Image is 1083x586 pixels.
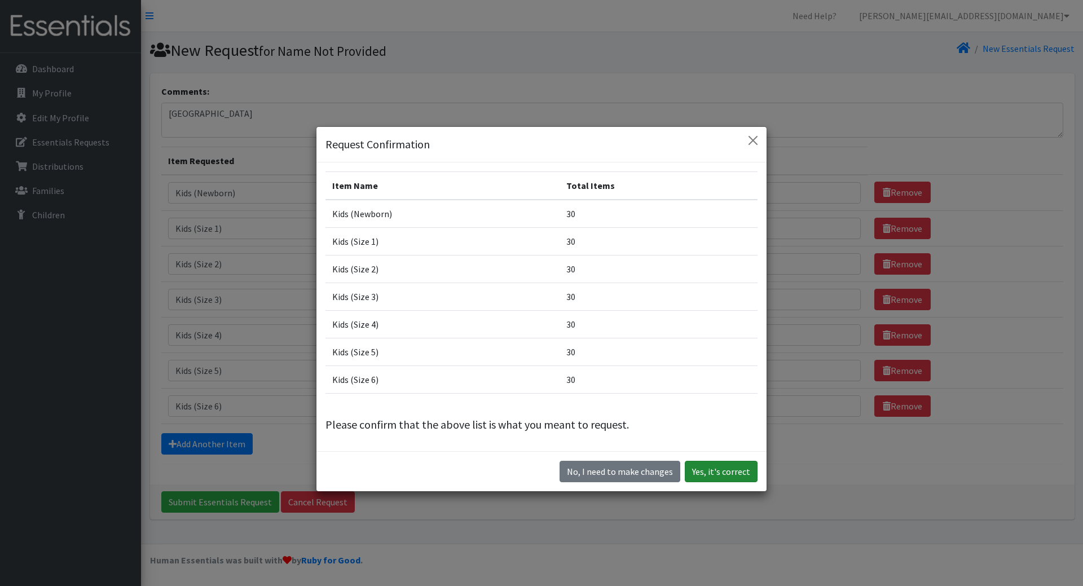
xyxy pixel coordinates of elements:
td: Kids (Size 3) [325,283,560,310]
td: Kids (Size 5) [325,338,560,365]
td: 30 [560,283,758,310]
td: Kids (Size 4) [325,310,560,338]
th: Item Name [325,171,560,200]
button: Yes, it's correct [685,461,758,482]
td: Kids (Size 6) [325,365,560,393]
td: 30 [560,365,758,393]
td: 30 [560,227,758,255]
td: Kids (Newborn) [325,200,560,228]
td: 30 [560,200,758,228]
td: Kids (Size 1) [325,227,560,255]
th: Total Items [560,171,758,200]
td: 30 [560,255,758,283]
p: Please confirm that the above list is what you meant to request. [325,416,758,433]
td: Kids (Size 2) [325,255,560,283]
button: No I need to make changes [560,461,680,482]
button: Close [744,131,762,149]
td: 30 [560,338,758,365]
td: 30 [560,310,758,338]
h5: Request Confirmation [325,136,430,153]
